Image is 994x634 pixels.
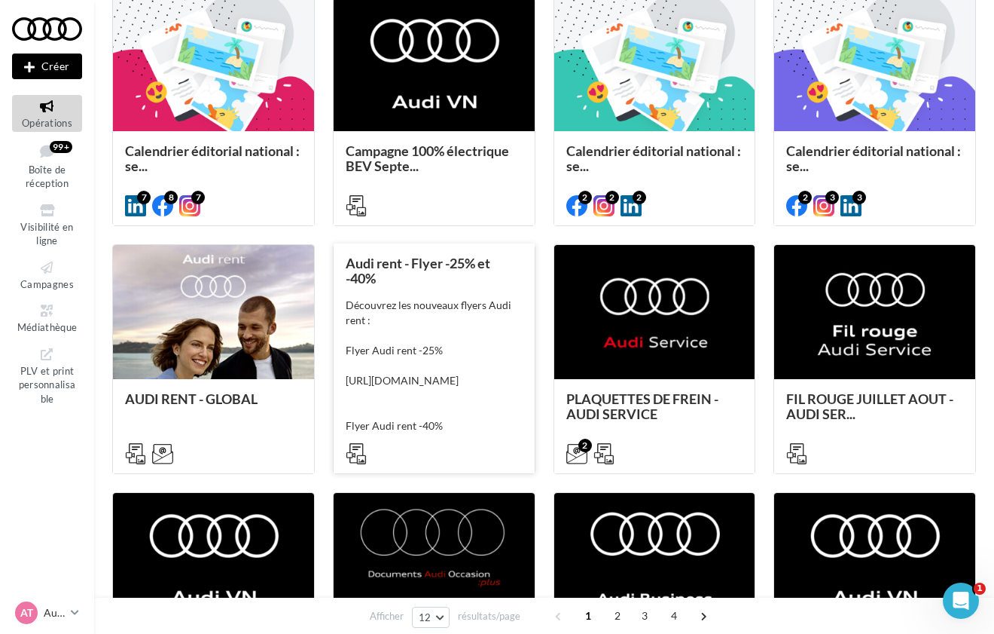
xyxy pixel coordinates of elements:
a: PLV et print personnalisable [12,343,82,409]
button: Créer [12,54,82,79]
span: Visibilité en ligne [20,221,73,247]
p: Audi TOULOUSE ZAC [44,605,65,620]
a: Campagnes [12,256,82,293]
a: Visibilité en ligne [12,199,82,250]
a: [URL][DOMAIN_NAME] [346,374,459,387]
div: 3 [852,191,866,204]
div: 8 [164,191,178,204]
span: Calendrier éditorial national : se... [566,142,741,174]
span: 1 [576,604,600,628]
a: Boîte de réception99+ [12,138,82,193]
div: 2 [578,191,592,204]
span: FIL ROUGE JUILLET AOUT - AUDI SER... [786,391,953,422]
span: 4 [662,604,686,628]
span: Boîte de réception [26,164,69,190]
span: PLAQUETTES DE FREIN - AUDI SERVICE [566,391,718,422]
div: Découvrez les nouveaux flyers Audi rent : Flyer Audi rent -25% Flyer Audi rent -40% ... [346,298,523,464]
span: AUDI RENT - GLOBAL [125,391,258,407]
div: 3 [825,191,839,204]
div: Nouvelle campagne [12,54,82,79]
span: Campagne 100% électrique BEV Septe... [346,142,509,174]
div: 99+ [50,141,72,153]
span: AT [20,605,33,620]
span: Campagnes [20,278,74,290]
div: 2 [633,191,646,204]
div: 2 [798,191,812,204]
span: Calendrier éditorial national : se... [786,142,961,174]
div: 2 [578,439,592,452]
iframe: Intercom live chat [943,583,979,619]
span: Calendrier éditorial national : se... [125,142,300,174]
span: Afficher [370,609,404,623]
span: 3 [633,604,657,628]
span: Audi rent - Flyer -25% et -40% [346,255,490,286]
button: 12 [412,607,450,628]
span: Opérations [22,117,72,129]
div: 7 [137,191,151,204]
span: PLV et print personnalisable [19,362,76,405]
span: 2 [605,604,630,628]
a: AT Audi TOULOUSE ZAC [12,599,82,627]
span: 12 [419,611,431,623]
a: Opérations [12,95,82,132]
div: 2 [605,191,619,204]
a: Médiathèque [12,299,82,336]
span: Médiathèque [17,321,78,333]
span: 1 [974,583,986,595]
div: 7 [191,191,205,204]
span: résultats/page [458,609,520,623]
